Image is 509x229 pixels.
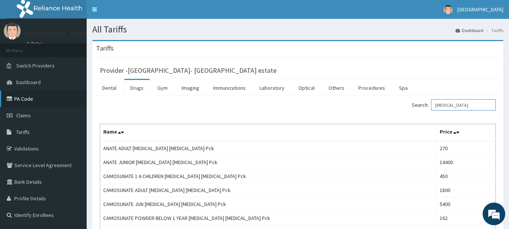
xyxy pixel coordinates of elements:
td: ANATE JUNIOR [MEDICAL_DATA] [MEDICAL_DATA] Pck [100,155,437,169]
a: Others [323,80,350,96]
div: Minimize live chat window [124,4,142,22]
td: 1800 [436,183,495,197]
li: Tariffs [484,27,503,34]
th: Name [100,124,437,141]
img: User Image [4,23,21,40]
td: CAMOSUNATE POWDER BELOW 1 YEAR [MEDICAL_DATA] [MEDICAL_DATA] Pck [100,211,437,225]
textarea: Type your message and hit 'Enter' [4,151,144,177]
h3: Provider - [GEOGRAPHIC_DATA]- [GEOGRAPHIC_DATA] estate [100,67,277,74]
span: Switch Providers [16,62,55,69]
span: Tariffs [16,129,30,135]
h1: All Tariffs [92,25,503,34]
span: We're online! [44,67,104,143]
a: Gym [151,80,174,96]
h3: Tariffs [96,45,114,52]
a: Dashboard [456,27,483,34]
a: Optical [292,80,321,96]
a: Laboratory [254,80,290,96]
a: Spa [393,80,414,96]
span: Dashboard [16,79,41,86]
td: 450 [436,169,495,183]
p: [GEOGRAPHIC_DATA] [26,31,89,37]
td: CAMOSUNATE JUN [MEDICAL_DATA] [MEDICAL_DATA] Pck [100,197,437,211]
span: [GEOGRAPHIC_DATA] [457,6,503,13]
span: Claims [16,112,31,119]
td: CAMOSUNATE ADULT [MEDICAL_DATA] [MEDICAL_DATA] Pck [100,183,437,197]
th: Price [436,124,495,141]
a: Drugs [124,80,150,96]
td: 270 [436,141,495,155]
img: User Image [443,5,453,14]
a: Imaging [176,80,205,96]
input: Search: [431,99,496,111]
img: d_794563401_company_1708531726252_794563401 [14,38,31,57]
a: Procedures [352,80,391,96]
td: 14400 [436,155,495,169]
a: Online [26,41,44,46]
td: ANATE ADULT [MEDICAL_DATA] [MEDICAL_DATA] Pck [100,141,437,155]
div: Chat with us now [39,42,127,52]
a: Dental [96,80,122,96]
a: Immunizations [207,80,252,96]
td: 162 [436,211,495,225]
td: CAMOSUNATE 1 6 CHILDREN [MEDICAL_DATA] [MEDICAL_DATA] Pck [100,169,437,183]
label: Search: [412,99,496,111]
td: 5400 [436,197,495,211]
